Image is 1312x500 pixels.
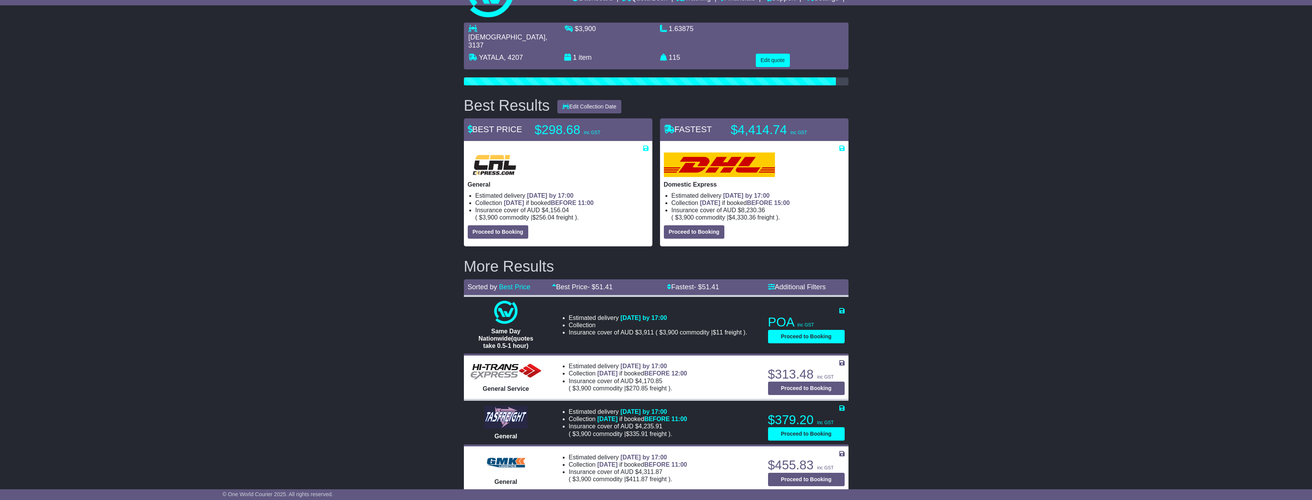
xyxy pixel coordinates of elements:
[727,214,729,221] span: |
[464,258,848,275] h2: More Results
[768,473,845,486] button: Proceed to Booking
[672,370,687,377] span: 12:00
[475,207,569,214] span: Insurance cover of AUD $
[483,385,529,392] span: General Service
[597,461,687,468] span: if booked
[576,431,591,437] span: 3,900
[569,370,759,377] li: Collection
[639,423,662,430] span: 4,235.91
[504,54,523,61] span: , 4207
[479,54,504,61] span: YATALA
[223,491,333,497] span: © One World Courier 2025. All rights reserved.
[569,475,672,483] span: ( ).
[655,329,747,336] span: ( ).
[579,54,592,61] span: item
[790,130,807,135] span: inc GST
[669,25,694,33] span: 1.63875
[597,370,618,377] span: [DATE]
[696,214,725,221] span: Commodity
[468,33,545,41] span: [DEMOGRAPHIC_DATA]
[798,322,814,328] span: inc GST
[644,370,670,377] span: BEFORE
[672,207,765,214] span: Insurance cover of AUD $
[768,412,845,428] p: $379.20
[468,225,528,239] button: Proceed to Booking
[731,122,827,138] p: $4,414.74
[468,283,497,291] span: Sorted by
[569,423,663,430] span: Insurance cover of AUD $
[569,362,759,370] li: Estimated delivery
[629,476,648,482] span: 411.87
[757,214,774,221] span: Freight
[629,431,648,437] span: 335.91
[593,476,622,482] span: Commodity
[650,385,667,392] span: Freight
[576,476,591,482] span: 3,900
[644,461,670,468] span: BEFORE
[597,416,687,422] span: if booked
[584,130,600,135] span: inc GST
[578,200,594,206] span: 11:00
[569,430,672,438] span: ( ).
[593,385,622,392] span: Commodity
[747,200,773,206] span: BEFORE
[571,431,668,437] span: $ $
[723,192,770,199] span: [DATE] by 17:00
[639,329,654,336] span: 3,911
[588,283,613,291] span: - $
[621,363,667,369] span: [DATE] by 17:00
[644,416,670,422] span: BEFORE
[621,315,667,321] span: [DATE] by 17:00
[571,385,668,392] span: $ $
[672,416,687,422] span: 11:00
[817,374,834,380] span: inc GST
[702,283,719,291] span: 51.41
[495,479,518,485] span: General
[663,329,678,336] span: 3,900
[768,427,845,441] button: Proceed to Booking
[536,214,555,221] span: 256.04
[621,454,667,461] span: [DATE] by 17:00
[669,54,680,61] span: 115
[629,385,648,392] span: 270.85
[624,385,626,392] span: |
[499,283,531,291] a: Best Price
[576,385,591,392] span: 3,900
[650,476,667,482] span: Freight
[672,192,845,199] li: Estimated delivery
[478,328,533,349] span: Same Day Nationwide(quotes take 0.5-1 hour)
[667,283,719,291] a: Fastest- $51.41
[483,451,529,474] img: GMK Logistics: General
[774,200,790,206] span: 15:00
[711,329,713,336] span: |
[700,200,789,206] span: if booked
[475,192,649,199] li: Estimated delivery
[621,408,667,415] span: [DATE] by 17:00
[569,321,747,329] li: Collection
[768,367,845,382] p: $313.48
[573,54,577,61] span: 1
[664,125,712,134] span: FASTEST
[756,54,790,67] button: Edit quote
[817,420,834,425] span: inc GST
[768,283,826,291] a: Additional Filters
[732,214,756,221] span: 4,330.36
[768,382,845,395] button: Proceed to Booking
[495,433,518,439] span: General
[569,461,759,468] li: Collection
[672,461,687,468] span: 11:00
[468,181,649,188] p: General
[741,207,765,213] span: 8,230.36
[531,214,532,221] span: |
[624,431,626,437] span: |
[664,152,775,177] img: DHL: Domestic Express
[768,457,845,473] p: $455.83
[500,214,529,221] span: Commodity
[477,214,575,221] span: $ $
[475,199,649,207] li: Collection
[545,207,569,213] span: 4,156.04
[678,214,694,221] span: 3,900
[579,25,596,33] span: 3,900
[768,330,845,343] button: Proceed to Booking
[597,461,618,468] span: [DATE]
